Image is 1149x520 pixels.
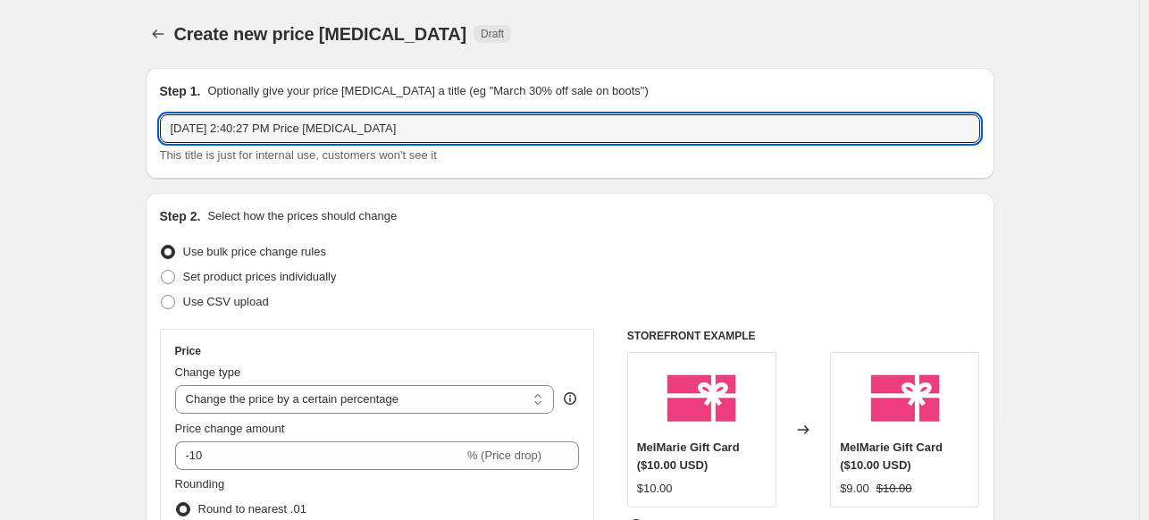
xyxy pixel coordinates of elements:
[175,344,201,358] h3: Price
[160,148,437,162] span: This title is just for internal use, customers won't see it
[175,441,464,470] input: -15
[198,502,306,516] span: Round to nearest .01
[207,207,397,225] p: Select how the prices should change
[175,422,285,435] span: Price change amount
[175,477,225,491] span: Rounding
[207,82,648,100] p: Optionally give your price [MEDICAL_DATA] a title (eg "March 30% off sale on boots")
[561,390,579,407] div: help
[637,480,673,498] div: $10.00
[666,362,737,433] img: PhotoJun23_60601PM_80x.png
[481,27,504,41] span: Draft
[869,362,941,433] img: PhotoJun23_60601PM_80x.png
[627,329,980,343] h6: STOREFRONT EXAMPLE
[840,480,869,498] div: $9.00
[174,24,467,44] span: Create new price [MEDICAL_DATA]
[840,440,943,472] span: MelMarie Gift Card ($10.00 USD)
[160,82,201,100] h2: Step 1.
[160,207,201,225] h2: Step 2.
[183,295,269,308] span: Use CSV upload
[160,114,980,143] input: 30% off holiday sale
[637,440,740,472] span: MelMarie Gift Card ($10.00 USD)
[183,270,337,283] span: Set product prices individually
[876,480,912,498] strike: $10.00
[467,449,541,462] span: % (Price drop)
[146,21,171,46] button: Price change jobs
[175,365,241,379] span: Change type
[183,245,326,258] span: Use bulk price change rules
